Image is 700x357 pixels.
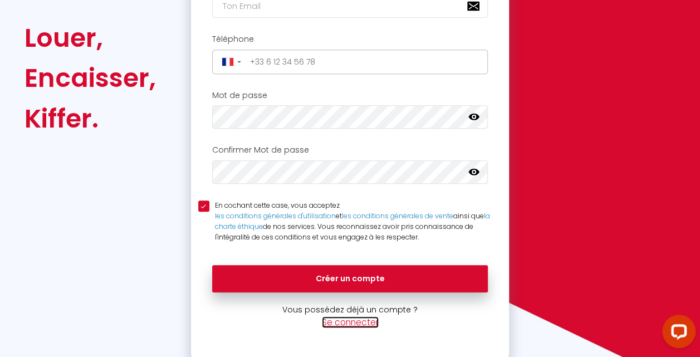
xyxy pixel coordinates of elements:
[212,35,488,44] h2: Téléphone
[653,310,700,357] iframe: LiveChat chat widget
[236,59,242,64] span: ▼
[215,211,490,231] a: la charte éthique
[25,99,156,139] div: Kiffer.
[25,58,156,98] div: Encaisser,
[215,211,502,243] div: et ainsi que de nos services. Vous reconnaissez avoir pris connaissance de l'intégralité de ces c...
[212,145,488,155] h2: Confirmer Mot de passe
[246,53,485,71] input: +33 6 12 34 56 78
[215,211,336,221] a: les conditions générales d'utilisation
[342,211,453,221] a: les conditions générales de vente
[212,265,488,293] button: Créer un compte
[25,18,156,58] div: Louer,
[209,200,502,242] label: En cochant cette case, vous acceptez
[212,91,488,100] h2: Mot de passe
[191,304,510,316] p: Vous possédez déjà un compte ?
[322,316,379,328] a: Se connecter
